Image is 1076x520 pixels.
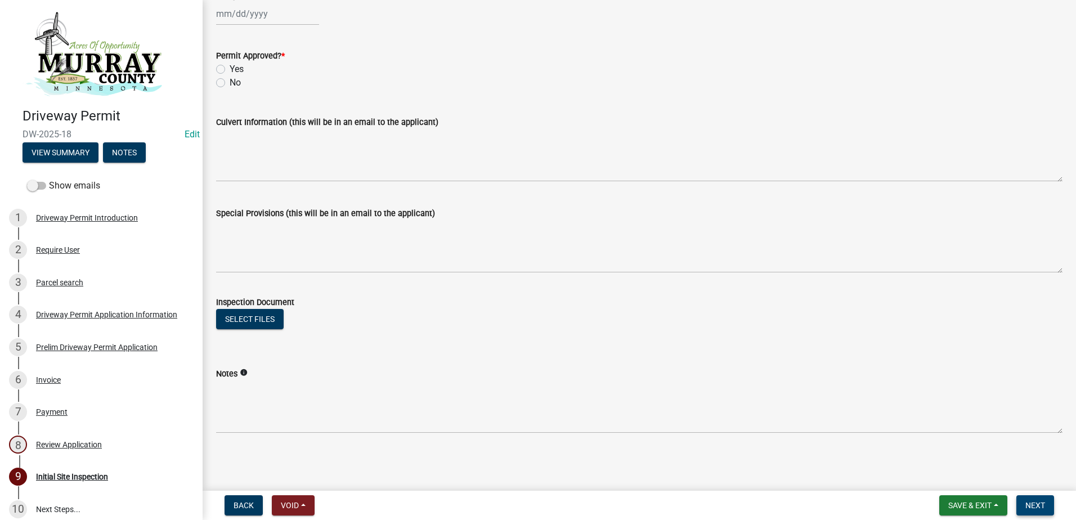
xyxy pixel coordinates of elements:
div: Parcel search [36,279,83,286]
div: 2 [9,241,27,259]
div: 5 [9,338,27,356]
label: Notes [216,370,237,378]
i: info [240,369,248,376]
div: Initial Site Inspection [36,473,108,481]
label: No [230,76,241,89]
div: Invoice [36,376,61,384]
h4: Driveway Permit [23,108,194,124]
label: Inspection Document [216,299,294,307]
div: Require User [36,246,80,254]
wm-modal-confirm: Edit Application Number [185,129,200,140]
span: Void [281,501,299,510]
button: Void [272,495,315,515]
a: Edit [185,129,200,140]
span: Back [234,501,254,510]
button: Save & Exit [939,495,1007,515]
label: Show emails [27,179,100,192]
button: Select files [216,309,284,329]
div: 10 [9,500,27,518]
div: 3 [9,274,27,292]
div: Prelim Driveway Permit Application [36,343,158,351]
wm-modal-confirm: Notes [103,149,146,158]
div: 6 [9,371,27,389]
button: Notes [103,142,146,163]
input: mm/dd/yyyy [216,2,319,25]
img: Murray County, Minnesota [23,12,162,96]
label: Special Provisions (this will be in an email to the applicant) [216,210,435,218]
label: Culvert Information (this will be in an email to the applicant) [216,119,438,127]
div: Review Application [36,441,102,449]
div: 9 [9,468,27,486]
span: Save & Exit [948,501,992,510]
div: 4 [9,306,27,324]
label: Yes [230,62,244,76]
span: Next [1025,501,1045,510]
div: Driveway Permit Application Information [36,311,177,319]
wm-modal-confirm: Summary [23,149,98,158]
button: Next [1016,495,1054,515]
button: Back [225,495,263,515]
div: Driveway Permit Introduction [36,214,138,222]
div: 8 [9,436,27,454]
div: Payment [36,408,68,416]
label: Permit Approved? [216,52,285,60]
button: View Summary [23,142,98,163]
span: DW-2025-18 [23,129,180,140]
div: 7 [9,403,27,421]
div: 1 [9,209,27,227]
